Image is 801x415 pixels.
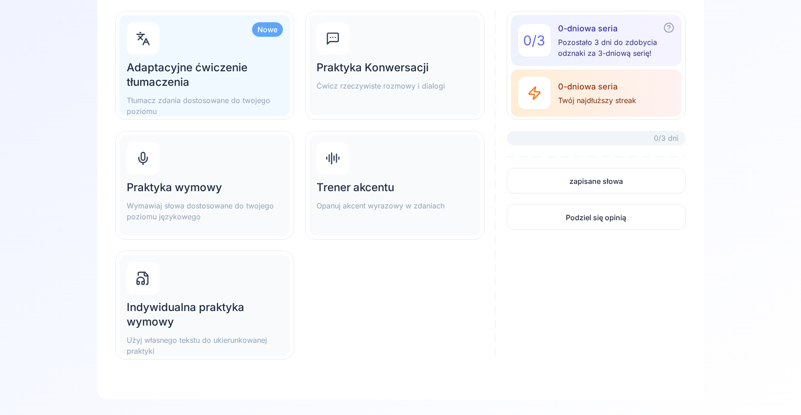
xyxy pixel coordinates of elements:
[523,32,545,49] span: 0 / 3
[507,168,686,193] a: zapisane słowa
[305,11,484,120] a: Praktyka KonwersacjiĆwicz rzeczywiste rozmowy i dialogi
[558,80,636,93] span: 0-dniowa seria
[127,200,283,222] p: Wymawiaj słowa dostosowane do twojego poziomu językowego
[558,37,674,59] span: Pozostało 3 dni do zdobycia odznaki za 3-dniową serię!
[115,131,294,240] a: Praktyka wymowyWymawiaj słowa dostosowane do twojego poziomu językowego
[654,133,678,143] span: 0/3 dni
[127,95,283,117] p: Tłumacz zdania dostosowane do twojego poziomu
[316,80,473,91] p: Ćwicz rzeczywiste rozmowy i dialogi
[558,95,636,106] span: Twój najdłuższy streak
[127,180,283,195] h2: Praktyka wymowy
[127,300,283,329] h2: Indywidualna praktyka wymowy
[316,180,473,195] h2: Trener akcentu
[115,11,294,120] a: NoweAdaptacyjne ćwiczenie tłumaczeniaTłumacz zdania dostosowane do twojego poziomu
[305,131,484,240] a: Trener akcentuOpanuj akcent wyrazowy w zdaniach
[127,60,283,89] h2: Adaptacyjne ćwiczenie tłumaczenia
[252,22,283,37] div: Nowe
[316,60,473,75] h2: Praktyka Konwersacji
[127,335,283,356] p: Użyj własnego tekstu do ukierunkowanej praktyki
[507,204,686,230] a: Podziel się opinią
[115,251,294,360] a: Indywidualna praktyka wymowyUżyj własnego tekstu do ukierunkowanej praktyki
[316,200,473,211] p: Opanuj akcent wyrazowy w zdaniach
[558,22,674,35] span: 0-dniowa seria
